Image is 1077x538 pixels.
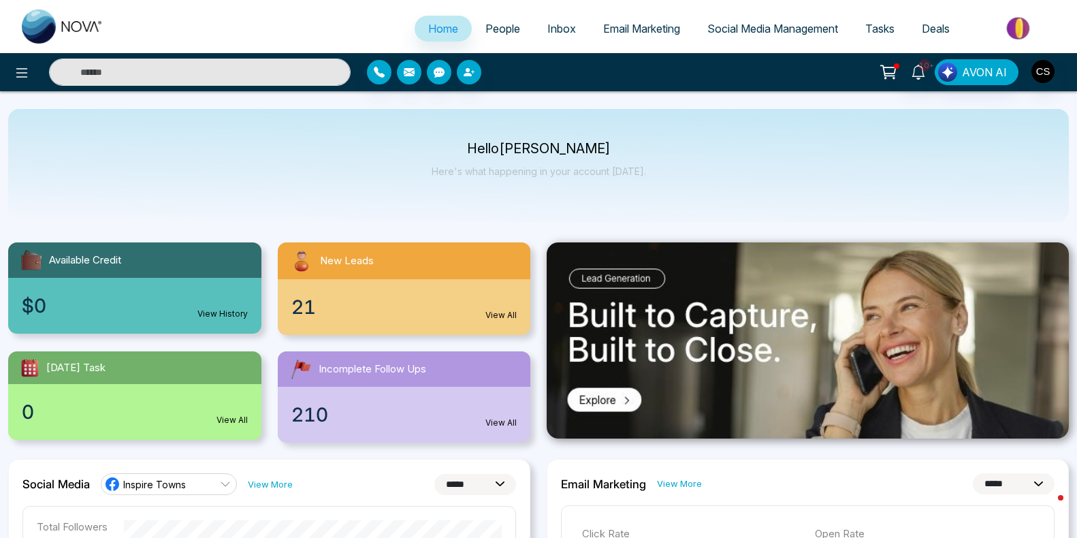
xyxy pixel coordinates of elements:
[432,143,646,155] p: Hello [PERSON_NAME]
[908,16,963,42] a: Deals
[902,59,935,83] a: 10+
[22,477,90,491] h2: Social Media
[49,253,121,268] span: Available Credit
[657,477,702,490] a: View More
[1031,492,1063,524] iframe: Intercom live chat
[248,478,293,491] a: View More
[547,242,1069,439] img: .
[707,22,838,35] span: Social Media Management
[561,477,646,491] h2: Email Marketing
[289,357,313,381] img: followUps.svg
[590,16,694,42] a: Email Marketing
[291,400,328,429] span: 210
[1031,60,1055,83] img: User Avatar
[320,253,374,269] span: New Leads
[123,478,186,491] span: Inspire Towns
[22,291,46,320] span: $0
[37,520,108,533] p: Total Followers
[852,16,908,42] a: Tasks
[270,351,539,443] a: Incomplete Follow Ups210View All
[935,59,1018,85] button: AVON AI
[319,362,426,377] span: Incomplete Follow Ups
[938,63,957,82] img: Lead Flow
[918,59,931,72] span: 10+
[289,248,315,274] img: newLeads.svg
[865,22,895,35] span: Tasks
[216,414,248,426] a: View All
[415,16,472,42] a: Home
[19,248,44,272] img: availableCredit.svg
[22,398,34,426] span: 0
[197,308,248,320] a: View History
[694,16,852,42] a: Social Media Management
[472,16,534,42] a: People
[485,417,517,429] a: View All
[428,22,458,35] span: Home
[19,357,41,379] img: todayTask.svg
[547,22,576,35] span: Inbox
[432,165,646,177] p: Here's what happening in your account [DATE].
[922,22,950,35] span: Deals
[46,360,106,376] span: [DATE] Task
[962,64,1007,80] span: AVON AI
[22,10,103,44] img: Nova CRM Logo
[291,293,316,321] span: 21
[603,22,680,35] span: Email Marketing
[485,309,517,321] a: View All
[534,16,590,42] a: Inbox
[270,242,539,335] a: New Leads21View All
[970,13,1069,44] img: Market-place.gif
[485,22,520,35] span: People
